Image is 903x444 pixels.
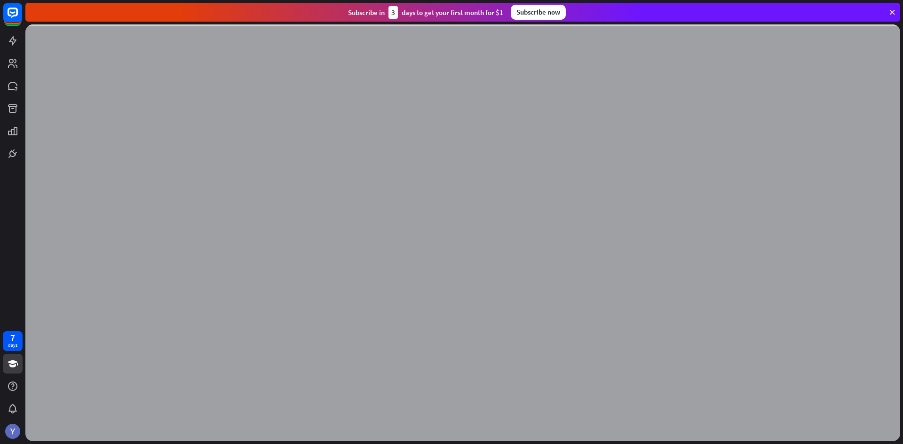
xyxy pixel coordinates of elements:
[10,334,15,342] div: 7
[3,331,23,351] a: 7 days
[348,6,503,19] div: Subscribe in days to get your first month for $1
[8,342,17,349] div: days
[511,5,566,20] div: Subscribe now
[388,6,398,19] div: 3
